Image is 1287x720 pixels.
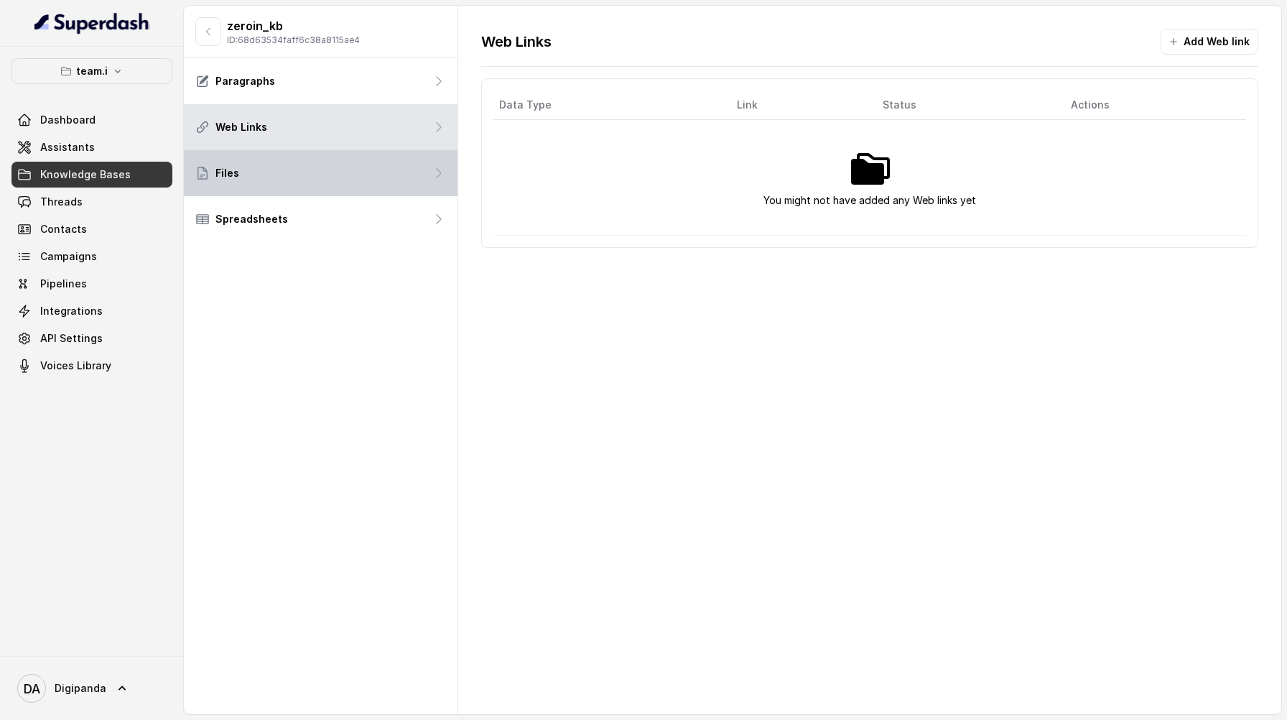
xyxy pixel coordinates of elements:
[11,271,172,297] a: Pipelines
[763,192,976,209] p: You might not have added any Web links yet
[11,162,172,188] a: Knowledge Bases
[481,32,552,52] p: Web Links
[215,120,267,134] p: Web Links
[11,326,172,351] a: API Settings
[215,166,239,180] p: Files
[11,668,172,709] a: Digipanda
[847,146,893,192] img: No files
[1059,91,1246,120] th: Actions
[11,216,172,242] a: Contacts
[40,140,95,154] span: Assistants
[215,212,288,226] p: Spreadsheets
[40,167,131,182] span: Knowledge Bases
[40,277,87,291] span: Pipelines
[40,249,97,264] span: Campaigns
[725,91,871,120] th: Link
[76,63,108,80] p: team.i
[215,74,275,88] p: Paragraphs
[24,681,40,696] text: DA
[493,91,725,120] th: Data Type
[11,189,172,215] a: Threads
[11,298,172,324] a: Integrations
[227,34,360,46] p: ID: 68d63534faff6c38a8115ae4
[34,11,150,34] img: light.svg
[227,17,360,34] p: zeroin_kb
[40,222,87,236] span: Contacts
[40,359,111,373] span: Voices Library
[11,58,172,84] button: team.i
[11,107,172,133] a: Dashboard
[40,113,96,127] span: Dashboard
[40,331,103,346] span: API Settings
[11,134,172,160] a: Assistants
[1161,29,1258,55] button: Add Web link
[11,244,172,269] a: Campaigns
[55,681,106,696] span: Digipanda
[40,304,103,318] span: Integrations
[11,353,172,379] a: Voices Library
[40,195,83,209] span: Threads
[871,91,1060,120] th: Status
